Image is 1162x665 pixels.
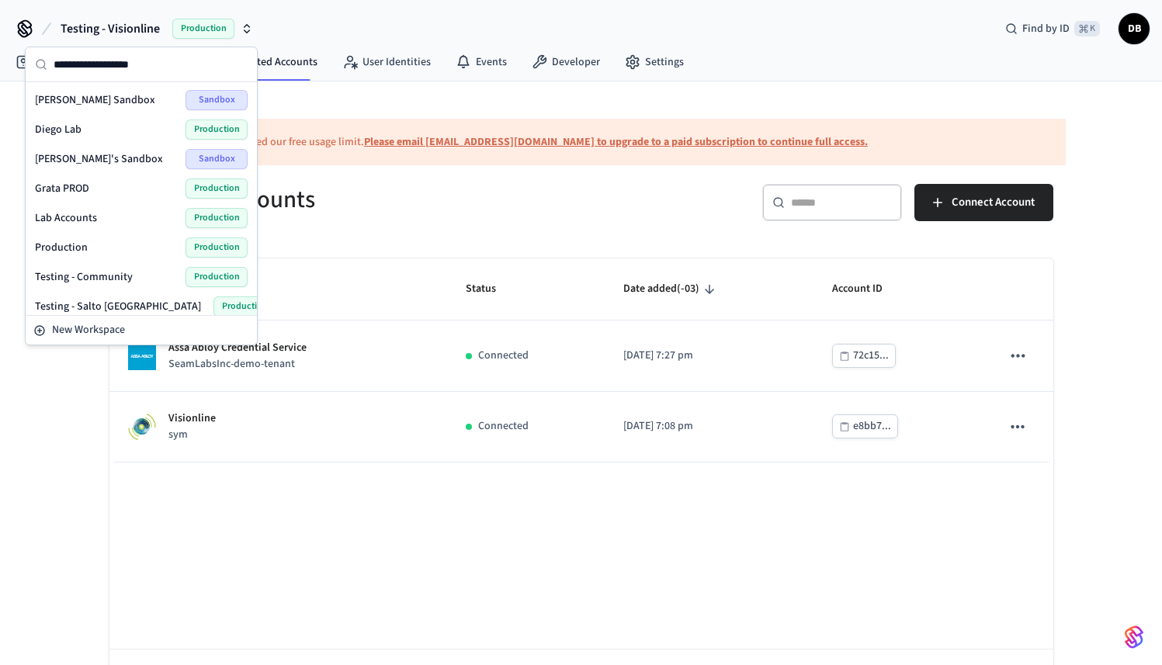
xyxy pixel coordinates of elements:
[168,410,216,427] p: Visionline
[993,15,1112,43] div: Find by ID⌘ K
[952,192,1035,213] span: Connect Account
[128,342,156,370] img: ASSA ABLOY Credential Service
[364,134,868,150] a: Please email [EMAIL_ADDRESS][DOMAIN_NAME] to upgrade to a paid subscription to continue full access.
[140,134,868,151] div: Looks like you've exceeded our free usage limit.
[330,48,443,76] a: User Identities
[1120,15,1148,43] span: DB
[186,237,248,258] span: Production
[168,427,216,443] p: sym
[27,317,255,343] button: New Workspace
[186,208,248,228] span: Production
[35,122,82,137] span: Diego Lab
[186,267,248,287] span: Production
[3,48,84,76] a: Devices
[35,181,89,196] span: Grata PROD
[26,82,257,315] div: Suggestions
[128,413,156,441] img: Visionline
[853,417,891,436] div: e8bb7...
[853,346,889,365] div: 72c15...
[186,119,248,140] span: Production
[466,277,516,301] span: Status
[623,418,796,435] p: [DATE] 7:08 pm
[623,348,796,364] p: [DATE] 7:27 pm
[35,299,201,314] span: Testing - Salto [GEOGRAPHIC_DATA]
[186,149,248,169] span: Sandbox
[35,269,133,285] span: Testing - Community
[35,92,155,108] span: [PERSON_NAME] Sandbox
[109,184,572,216] h5: Connected Accounts
[1074,21,1100,36] span: ⌘ K
[172,19,234,39] span: Production
[35,210,97,226] span: Lab Accounts
[168,356,307,372] p: SeamLabsInc-demo-tenant
[168,340,307,356] p: Assa Abloy Credential Service
[623,277,720,301] span: Date added(-03)
[52,322,125,338] span: New Workspace
[35,240,88,255] span: Production
[478,348,529,364] p: Connected
[61,19,160,38] span: Testing - Visionline
[612,48,696,76] a: Settings
[443,48,519,76] a: Events
[832,344,896,368] button: 72c15...
[189,48,330,76] a: Connected Accounts
[519,48,612,76] a: Developer
[914,184,1053,221] button: Connect Account
[478,418,529,435] p: Connected
[1022,21,1070,36] span: Find by ID
[186,178,248,199] span: Production
[35,151,163,167] span: [PERSON_NAME]'s Sandbox
[832,277,903,301] span: Account ID
[832,414,898,438] button: e8bb7...
[186,90,248,110] span: Sandbox
[1119,13,1150,44] button: DB
[213,296,276,317] span: Production
[109,258,1053,462] table: sticky table
[1125,625,1143,649] img: SeamLogoGradient.69752ec5.svg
